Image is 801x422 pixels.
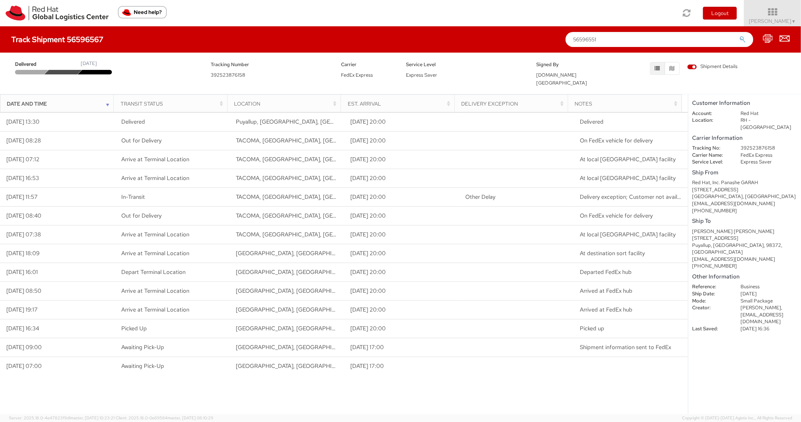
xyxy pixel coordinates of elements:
span: SEATTLE, WA, US [236,250,414,257]
dt: Account: [686,110,735,117]
span: RALEIGH, NC, US [236,306,414,313]
span: Shipment information sent to FedEx [580,343,671,351]
dt: Ship Date: [686,290,735,298]
td: [DATE] 20:00 [344,281,459,300]
span: RALEIGH, NC, US [236,362,414,370]
dt: Service Level: [686,159,735,166]
span: Arrived at FedEx hub [580,306,632,313]
div: [EMAIL_ADDRESS][DOMAIN_NAME] [692,256,797,263]
h5: Carrier [341,62,395,67]
td: [DATE] 20:00 [344,150,459,169]
span: TACOMA, WA, US [236,212,380,219]
div: Transit Status [121,100,225,107]
div: [DATE] [81,60,97,67]
span: ▼ [792,18,796,24]
div: Date and Time [7,100,112,107]
span: Arrive at Terminal Location [121,306,189,313]
dt: Mode: [686,298,735,305]
div: [GEOGRAPHIC_DATA], [GEOGRAPHIC_DATA] [692,193,797,200]
td: [DATE] 20:00 [344,319,459,338]
span: At local FedEx facility [580,231,676,238]
h5: Signed By [537,62,591,67]
span: Departed FedEx hub [580,268,632,276]
div: [EMAIL_ADDRESS][DOMAIN_NAME] [692,200,797,207]
td: [DATE] 20:00 [344,169,459,188]
div: Red Hat, Inc. Panashe GARAH [692,179,797,186]
td: [DATE] 20:00 [344,131,459,150]
h5: Ship To [692,218,797,224]
span: Arrive at Terminal Location [121,174,189,182]
span: On FedEx vehicle for delivery [580,212,653,219]
span: Shipment Details [687,63,738,70]
span: Delivered [121,118,145,126]
span: Other Delay [465,193,495,201]
span: TACOMA, WA, US [236,174,380,182]
span: TACOMA, WA, US [236,193,380,201]
div: Notes [575,100,679,107]
span: [DOMAIN_NAME][GEOGRAPHIC_DATA] [537,72,587,86]
span: Arrive at Terminal Location [121,250,189,257]
span: Depart Terminal Location [121,268,186,276]
span: At local FedEx facility [580,156,676,163]
h5: Customer Information [692,100,797,106]
h5: Carrier Information [692,135,797,141]
td: [DATE] 20:00 [344,300,459,319]
span: RALEIGH, NC, US [236,325,414,332]
span: RALEIGH, NC, US [236,343,414,351]
span: Arrive at Terminal Location [121,231,189,238]
div: Puyallup, [GEOGRAPHIC_DATA], 98372, [GEOGRAPHIC_DATA] [692,242,797,256]
div: Est. Arrival [348,100,452,107]
span: Puyallup, WA, US [236,118,378,126]
dt: Carrier Name: [686,152,735,159]
img: rh-logistics-00dfa346123c4ec078e1.svg [6,6,109,21]
span: Picked up [580,325,604,332]
label: Shipment Details [687,63,738,71]
h5: Tracking Number [211,62,330,67]
td: [DATE] 20:00 [344,206,459,225]
span: MEMPHIS, TN, US [236,287,414,295]
button: Logout [703,7,737,20]
span: TACOMA, WA, US [236,137,380,144]
span: Arrived at FedEx hub [580,287,632,295]
span: At destination sort facility [580,250,645,257]
dt: Creator: [686,304,735,312]
span: [PERSON_NAME], [741,304,782,311]
h5: Other Information [692,274,797,280]
td: [DATE] 20:00 [344,244,459,263]
span: Out for Delivery [121,212,161,219]
div: Location [234,100,338,107]
dt: Reference: [686,283,735,290]
dt: Tracking No: [686,145,735,152]
span: master, [DATE] 10:23:21 [70,415,115,420]
span: Delivery exception; Customer not available or business closed [580,193,735,201]
span: Server: 2025.18.0-4e47823f9d1 [9,415,115,420]
td: [DATE] 20:00 [344,263,459,281]
input: Shipment, Tracking or Reference Number (at least 4 chars) [566,32,753,47]
span: Awaiting Pick-Up [121,343,164,351]
div: Delivery Exception [461,100,566,107]
td: [DATE] 20:00 [344,225,459,244]
h5: Service Level [406,62,525,67]
span: [PERSON_NAME] [749,18,796,24]
span: Arrive at Terminal Location [121,156,189,163]
div: [STREET_ADDRESS] [692,235,797,242]
span: Awaiting Pick-Up [121,362,164,370]
span: At local FedEx facility [580,174,676,182]
span: master, [DATE] 08:10:29 [167,415,213,420]
dt: Last Saved: [686,325,735,333]
td: [DATE] 20:00 [344,112,459,131]
div: [STREET_ADDRESS] [692,186,797,194]
span: Picked Up [121,325,147,332]
span: Arrive at Terminal Location [121,287,189,295]
td: [DATE] 17:00 [344,338,459,357]
span: Copyright © [DATE]-[DATE] Agistix Inc., All Rights Reserved [682,415,792,421]
td: [DATE] 17:00 [344,357,459,375]
span: On FedEx vehicle for delivery [580,137,653,144]
button: Need help? [118,6,167,18]
span: TACOMA, WA, US [236,231,380,238]
span: TACOMA, WA, US [236,156,380,163]
span: Client: 2025.18.0-0e69584 [116,415,213,420]
div: [PERSON_NAME] [PERSON_NAME] [692,228,797,235]
span: Express Saver [406,72,437,78]
h5: Ship From [692,169,797,176]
